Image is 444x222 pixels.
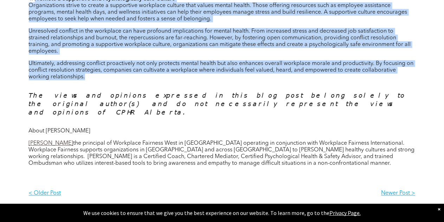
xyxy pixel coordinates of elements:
p: the principal of Workplace Fairness West in [GEOGRAPHIC_DATA] operating in conjunction with Workp... [29,141,416,167]
div: Dismiss notification [438,205,440,213]
em: The views and opinions expressed in this blog post belong solely to the original author(s) and do... [29,92,406,116]
a: Newer Post > [222,185,416,203]
p: Unresolved conflict in the workplace can have profound implications for mental health. From incre... [29,28,416,55]
p: < Older Post [29,190,222,197]
p: Ultimately, addressing conflict proactively not only protects mental health but also enhances ove... [29,60,416,80]
a: < Older Post [29,185,222,203]
a: [PERSON_NAME] [29,141,73,146]
a: Privacy Page. [329,209,361,216]
p: Newer Post > [222,190,416,197]
p: About [PERSON_NAME] [29,128,416,135]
